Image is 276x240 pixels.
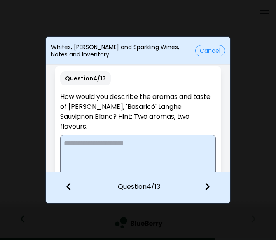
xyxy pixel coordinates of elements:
[60,92,215,132] p: How would you describe the aromas and taste of [PERSON_NAME], 'Basaricò' Langhe Sauvignon Blanc? ...
[204,182,210,191] img: file icon
[66,182,72,191] img: file icon
[118,172,160,192] p: Question 4 / 13
[51,43,195,58] p: Whites, [PERSON_NAME] and Sparkling Wines, Notes and Inventory.
[60,71,111,85] p: Question 4 / 13
[195,45,225,56] button: Cancel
